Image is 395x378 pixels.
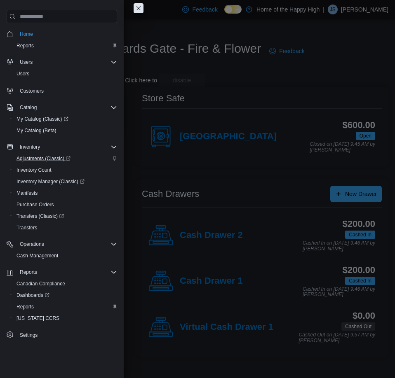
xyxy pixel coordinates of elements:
span: Users [13,69,117,79]
span: Settings [16,330,117,340]
span: Cash Management [16,252,58,259]
span: Inventory [20,144,40,150]
button: Cash Management [10,250,120,261]
span: Reports [13,302,117,312]
span: Adjustments (Classic) [16,155,71,162]
span: Manifests [13,188,117,198]
a: Inventory Count [13,165,55,175]
span: Catalog [20,104,37,111]
span: Settings [20,332,38,338]
button: Operations [3,238,120,250]
a: Customers [16,86,47,96]
a: Home [16,29,36,39]
span: Canadian Compliance [16,280,65,287]
button: Close this dialog [134,3,143,13]
button: Inventory [16,142,43,152]
button: Users [3,56,120,68]
button: Reports [10,40,120,51]
span: Users [16,70,29,77]
span: Inventory Count [16,167,52,173]
span: Inventory Count [13,165,117,175]
button: Canadian Compliance [10,278,120,289]
span: Transfers (Classic) [16,213,64,219]
nav: Complex example [7,25,117,343]
span: Inventory Manager (Classic) [13,177,117,187]
button: Inventory [3,141,120,153]
button: Users [16,57,36,67]
span: Customers [20,88,44,94]
span: My Catalog (Classic) [16,116,68,122]
a: Reports [13,302,37,312]
span: Catalog [16,103,117,112]
span: Transfers [13,223,117,233]
button: Inventory Count [10,164,120,176]
button: Operations [16,239,47,249]
span: Canadian Compliance [13,279,117,289]
span: Users [16,57,117,67]
span: Reports [16,303,34,310]
span: Operations [16,239,117,249]
button: Purchase Orders [10,199,120,210]
a: Users [13,69,33,79]
a: Manifests [13,188,41,198]
span: Transfers [16,224,37,231]
button: Transfers [10,222,120,233]
span: [US_STATE] CCRS [16,315,59,322]
a: My Catalog (Classic) [13,114,72,124]
span: Manifests [16,190,38,196]
span: Reports [16,267,117,277]
span: Dashboards [16,292,49,299]
button: Manifests [10,187,120,199]
a: Inventory Manager (Classic) [13,177,88,187]
a: Transfers (Classic) [10,210,120,222]
span: Reports [16,42,34,49]
button: Catalog [16,103,40,112]
a: Cash Management [13,251,61,261]
span: Purchase Orders [13,200,117,210]
span: Dashboards [13,290,117,300]
span: Reports [20,269,37,275]
button: Home [3,28,120,40]
button: Users [10,68,120,79]
button: Customers [3,84,120,96]
a: My Catalog (Beta) [13,126,60,135]
span: Home [20,31,33,37]
a: My Catalog (Classic) [10,113,120,125]
button: [US_STATE] CCRS [10,313,120,324]
button: Settings [3,329,120,341]
a: Adjustments (Classic) [10,153,120,164]
a: Adjustments (Classic) [13,154,74,163]
span: Operations [20,241,44,247]
span: Reports [13,41,117,51]
a: [US_STATE] CCRS [13,313,63,323]
span: My Catalog (Beta) [16,127,56,134]
span: Inventory Manager (Classic) [16,178,85,185]
span: Adjustments (Classic) [13,154,117,163]
span: Users [20,59,33,65]
button: Reports [10,301,120,313]
span: Purchase Orders [16,201,54,208]
span: Washington CCRS [13,313,117,323]
a: Settings [16,330,41,340]
span: Inventory [16,142,117,152]
span: Cash Management [13,251,117,261]
a: Transfers [13,223,40,233]
span: Customers [16,85,117,96]
span: Transfers (Classic) [13,211,117,221]
a: Dashboards [13,290,53,300]
button: Reports [16,267,40,277]
span: My Catalog (Beta) [13,126,117,135]
button: My Catalog (Beta) [10,125,120,136]
a: Transfers (Classic) [13,211,67,221]
a: Inventory Manager (Classic) [10,176,120,187]
a: Reports [13,41,37,51]
button: Reports [3,266,120,278]
button: Catalog [3,102,120,113]
span: Home [16,29,117,39]
span: My Catalog (Classic) [13,114,117,124]
a: Canadian Compliance [13,279,68,289]
a: Purchase Orders [13,200,57,210]
a: Dashboards [10,289,120,301]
